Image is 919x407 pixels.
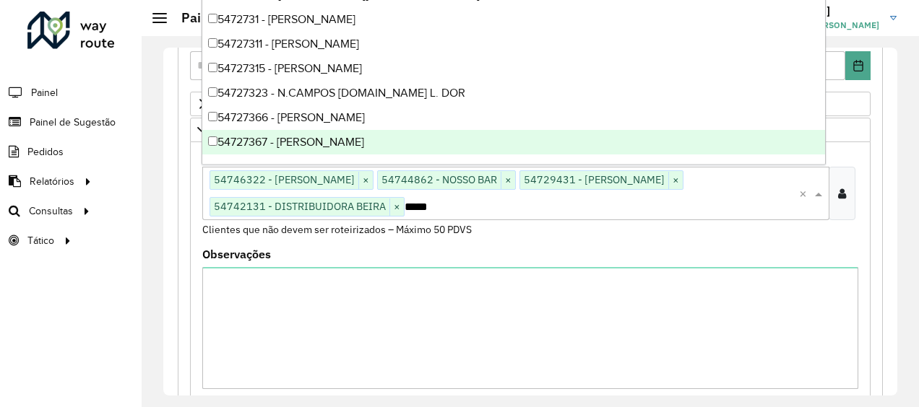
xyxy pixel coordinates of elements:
[202,81,824,105] div: 54727323 - N.CAMPOS [DOMAIN_NAME] L. DOR
[27,233,54,248] span: Tático
[202,56,824,81] div: 54727315 - [PERSON_NAME]
[167,10,394,26] h2: Painel de Sugestão - Editar registro
[27,144,64,159] span: Pedidos
[29,203,73,219] span: Consultas
[799,185,811,202] span: Clear all
[501,172,515,189] span: ×
[358,172,373,189] span: ×
[202,32,824,56] div: 54727311 - [PERSON_NAME]
[210,198,389,215] span: 54742131 - DISTRIBUIDORA BEIRA
[378,171,501,188] span: 54744862 - NOSSO BAR
[202,154,824,179] div: 54727378 - [PERSON_NAME][GEOGRAPHIC_DATA]
[202,7,824,32] div: 5472731 - [PERSON_NAME]
[31,85,58,100] span: Painel
[30,174,74,189] span: Relatórios
[190,118,871,142] a: Preservar Cliente - Devem ficar no buffer, não roteirizar
[202,105,824,130] div: 54727366 - [PERSON_NAME]
[202,130,824,154] div: 54727367 - [PERSON_NAME]
[190,92,871,116] a: Priorizar Cliente - Não podem ficar no buffer
[30,115,116,130] span: Painel de Sugestão
[202,245,271,263] label: Observações
[520,171,668,188] span: 54729431 - [PERSON_NAME]
[389,198,404,216] span: ×
[202,223,472,236] small: Clientes que não devem ser roteirizados – Máximo 50 PDVS
[210,171,358,188] span: 54746322 - [PERSON_NAME]
[845,51,871,80] button: Choose Date
[668,172,683,189] span: ×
